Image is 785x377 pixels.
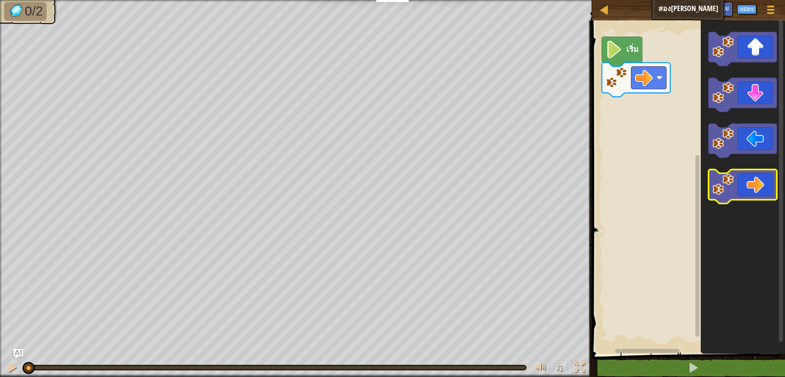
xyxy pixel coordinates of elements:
[25,4,43,18] span: 0/2
[715,4,729,12] span: Ask AI
[4,360,20,377] button: Ctrl + P: Pause
[555,361,563,374] span: ♫
[4,2,47,21] li: เก็บอัญมณี
[626,43,639,54] text: เริ่ม
[590,16,785,354] div: พื้นที่ทำงาน Blockly
[711,2,733,17] button: Ask AI
[572,360,588,377] button: สลับเป็นเต็มจอ
[554,360,567,377] button: ♫
[760,2,781,21] button: แสดงเมนูเกมส์
[533,360,549,377] button: ปรับระดับเสียง
[737,4,756,14] button: สมัคร
[13,349,23,359] button: Ask AI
